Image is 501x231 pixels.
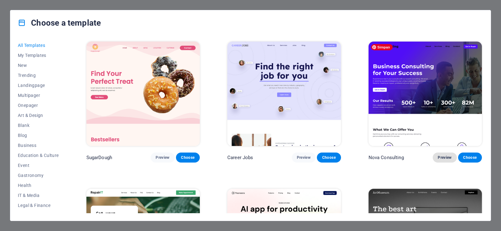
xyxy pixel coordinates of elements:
[151,153,174,163] button: Preview
[18,103,59,108] span: Onepager
[317,153,341,163] button: Choose
[18,73,59,78] span: Trending
[227,154,253,161] p: Career Jobs
[18,100,59,110] button: Onepager
[371,44,393,50] span: Simpan
[18,193,59,198] span: IT & Media
[18,120,59,130] button: Blank
[156,155,169,160] span: Preview
[18,210,59,220] button: Non-Profit
[18,70,59,80] button: Trending
[18,123,59,128] span: Blank
[292,153,316,163] button: Preview
[322,155,336,160] span: Choose
[86,42,200,146] img: SugarDough
[18,203,59,208] span: Legal & Finance
[18,160,59,170] button: Event
[18,180,59,190] button: Health
[369,154,404,161] p: Nova Consulting
[18,143,59,148] span: Business
[18,190,59,200] button: IT & Media
[18,213,59,218] span: Non-Profit
[18,163,59,168] span: Event
[18,63,59,68] span: New
[18,93,59,98] span: Multipager
[18,153,59,158] span: Education & Culture
[18,83,59,88] span: Landingpage
[18,80,59,90] button: Landingpage
[433,153,457,163] button: Preview
[176,153,200,163] button: Choose
[463,155,477,160] span: Choose
[181,155,195,160] span: Choose
[297,155,311,160] span: Preview
[227,42,341,146] img: Career Jobs
[18,173,59,178] span: Gastronomy
[18,140,59,150] button: Business
[18,18,101,28] h4: Choose a template
[458,153,482,163] button: Choose
[18,183,59,188] span: Health
[18,150,59,160] button: Education & Culture
[18,90,59,100] button: Multipager
[18,200,59,210] button: Legal & Finance
[18,53,59,58] span: My Templates
[86,154,112,161] p: SugarDough
[18,133,59,138] span: Blog
[18,50,59,60] button: My Templates
[18,60,59,70] button: New
[438,155,452,160] span: Preview
[18,130,59,140] button: Blog
[18,40,59,50] button: All Templates
[18,113,59,118] span: Art & Design
[18,110,59,120] button: Art & Design
[18,170,59,180] button: Gastronomy
[369,42,482,146] img: Nova Consulting
[18,43,59,48] span: All Templates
